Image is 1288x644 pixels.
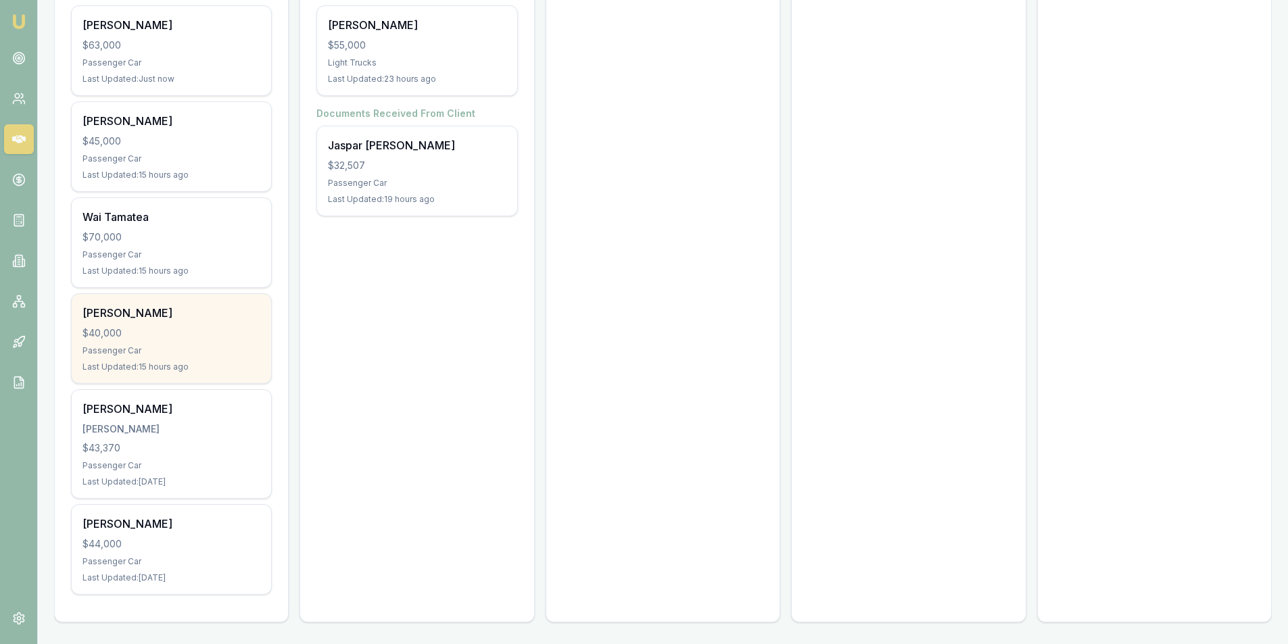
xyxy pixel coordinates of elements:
div: $32,507 [328,159,506,172]
div: Last Updated: [DATE] [82,476,260,487]
div: Passenger Car [82,556,260,567]
div: Last Updated: 15 hours ago [82,362,260,372]
div: Wai Tamatea [82,209,260,225]
div: Last Updated: Just now [82,74,260,84]
div: Passenger Car [328,178,506,189]
div: [PERSON_NAME] [82,113,260,129]
div: Passenger Car [82,153,260,164]
h4: Documents Received From Client [316,107,517,120]
div: Passenger Car [82,345,260,356]
div: [PERSON_NAME] [82,17,260,33]
div: Passenger Car [82,460,260,471]
div: $70,000 [82,230,260,244]
div: Jaspar [PERSON_NAME] [328,137,506,153]
div: Last Updated: 15 hours ago [82,170,260,180]
div: $40,000 [82,326,260,340]
div: [PERSON_NAME] [82,305,260,321]
div: [PERSON_NAME] [328,17,506,33]
div: $55,000 [328,39,506,52]
div: [PERSON_NAME] [82,422,260,436]
div: Last Updated: 15 hours ago [82,266,260,276]
div: Passenger Car [82,57,260,68]
div: [PERSON_NAME] [82,516,260,532]
div: Last Updated: 19 hours ago [328,194,506,205]
div: Light Trucks [328,57,506,68]
div: $44,000 [82,537,260,551]
img: emu-icon-u.png [11,14,27,30]
div: $43,370 [82,441,260,455]
div: $63,000 [82,39,260,52]
div: Passenger Car [82,249,260,260]
div: [PERSON_NAME] [82,401,260,417]
div: Last Updated: 23 hours ago [328,74,506,84]
div: Last Updated: [DATE] [82,572,260,583]
div: $45,000 [82,134,260,148]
